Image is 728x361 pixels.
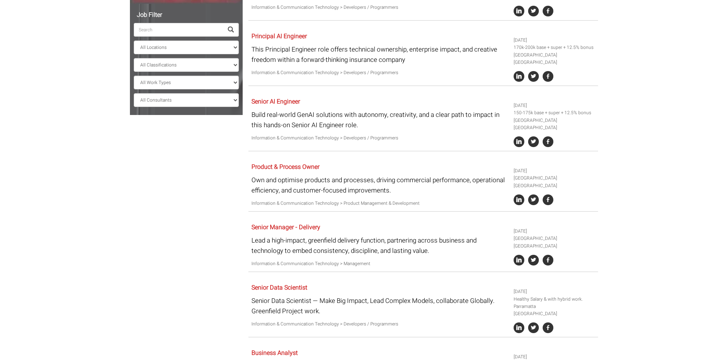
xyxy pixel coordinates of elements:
[251,296,508,316] p: Senior Data Scientist — Make Big Impact, Lead Complex Models, collaborate Globally. Greenfield Pr...
[251,321,508,328] p: Information & Communication Technology > Developers / Programmers
[514,52,595,66] li: [GEOGRAPHIC_DATA] [GEOGRAPHIC_DATA]
[251,44,508,65] p: This Principal Engineer role offers technical ownership, enterprise impact, and creative freedom ...
[251,223,320,232] a: Senior Manager - Delivery
[514,37,595,44] li: [DATE]
[514,288,595,295] li: [DATE]
[514,44,595,51] li: 170k-200k base + super + 12.5% bonus
[514,296,595,303] li: Healthy Salary & with hybrid work.
[251,175,508,196] p: Own and optimise products and processes, driving commercial performance, operational efficiency, ...
[134,12,239,19] h5: Job Filter
[514,353,595,361] li: [DATE]
[251,4,508,11] p: Information & Communication Technology > Developers / Programmers
[251,97,300,106] a: Senior AI Engineer
[251,235,508,256] p: Lead a high-impact, greenfield delivery function, partnering across business and technology to em...
[514,117,595,131] li: [GEOGRAPHIC_DATA] [GEOGRAPHIC_DATA]
[251,162,319,172] a: Product & Process Owner
[251,69,508,76] p: Information & Communication Technology > Developers / Programmers
[514,228,595,235] li: [DATE]
[514,235,595,249] li: [GEOGRAPHIC_DATA] [GEOGRAPHIC_DATA]
[251,200,508,207] p: Information & Communication Technology > Product Management & Development
[251,32,307,41] a: Principal AI Engineer
[251,348,298,358] a: Business Analyst
[251,283,307,292] a: Senior Data Scientist
[134,23,223,37] input: Search
[251,134,508,142] p: Information & Communication Technology > Developers / Programmers
[514,167,595,175] li: [DATE]
[514,109,595,117] li: 150-175k base + super + 12.5% bonus
[514,175,595,189] li: [GEOGRAPHIC_DATA] [GEOGRAPHIC_DATA]
[514,102,595,109] li: [DATE]
[514,303,595,317] li: Parramatta [GEOGRAPHIC_DATA]
[251,110,508,130] p: Build real-world GenAI solutions with autonomy, creativity, and a clear path to impact in this ha...
[251,260,508,267] p: Information & Communication Technology > Management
